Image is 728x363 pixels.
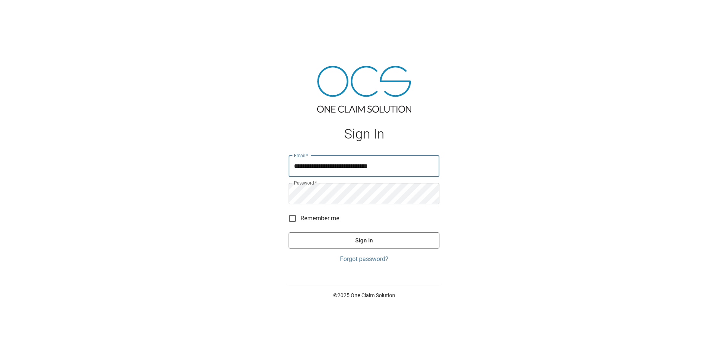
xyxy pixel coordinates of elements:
[317,66,411,113] img: ocs-logo-tra.png
[294,180,317,186] label: Password
[289,232,439,248] button: Sign In
[289,255,439,264] a: Forgot password?
[9,5,40,20] img: ocs-logo-white-transparent.png
[289,126,439,142] h1: Sign In
[294,152,308,159] label: Email
[289,291,439,299] p: © 2025 One Claim Solution
[300,214,339,223] span: Remember me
